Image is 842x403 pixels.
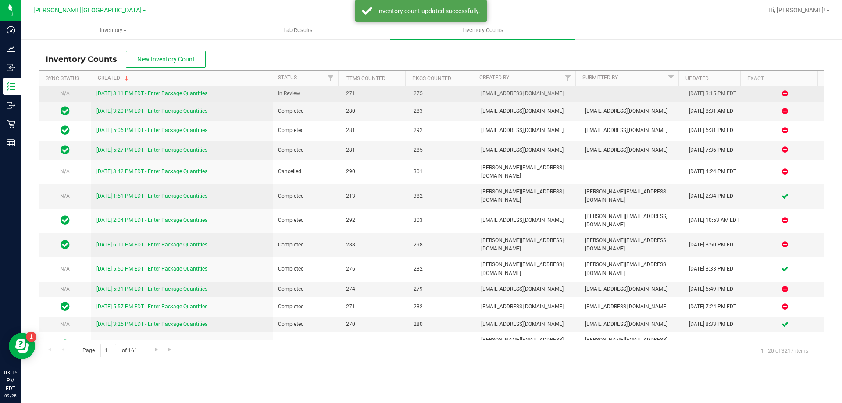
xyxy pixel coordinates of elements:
[585,146,678,154] span: [EMAIL_ADDRESS][DOMAIN_NAME]
[689,192,741,200] div: [DATE] 2:34 PM EDT
[278,241,335,249] span: Completed
[481,336,574,353] span: [PERSON_NAME][EMAIL_ADDRESS][DOMAIN_NAME]
[585,303,678,311] span: [EMAIL_ADDRESS][DOMAIN_NAME]
[414,216,471,225] span: 303
[481,188,574,204] span: [PERSON_NAME][EMAIL_ADDRESS][DOMAIN_NAME]
[33,7,142,14] span: [PERSON_NAME][GEOGRAPHIC_DATA]
[278,107,335,115] span: Completed
[61,144,70,156] span: In Sync
[96,127,207,133] a: [DATE] 5:06 PM EDT - Enter Package Quantities
[46,54,126,64] span: Inventory Counts
[21,21,206,39] a: Inventory
[7,44,15,53] inline-svg: Analytics
[345,75,385,82] a: Items Counted
[346,168,403,176] span: 290
[689,168,741,176] div: [DATE] 4:24 PM EDT
[479,75,509,81] a: Created By
[9,333,35,359] iframe: Resource center
[7,25,15,34] inline-svg: Dashboard
[278,303,335,311] span: Completed
[4,369,17,392] p: 03:15 PM EDT
[278,265,335,273] span: Completed
[278,168,335,176] span: Cancelled
[4,392,17,399] p: 09/25
[481,164,574,180] span: [PERSON_NAME][EMAIL_ADDRESS][DOMAIN_NAME]
[689,146,741,154] div: [DATE] 7:36 PM EDT
[60,321,70,327] span: N/A
[414,168,471,176] span: 301
[96,286,207,292] a: [DATE] 5:31 PM EDT - Enter Package Quantities
[481,89,574,98] span: [EMAIL_ADDRESS][DOMAIN_NAME]
[585,260,678,277] span: [PERSON_NAME][EMAIL_ADDRESS][DOMAIN_NAME]
[137,56,195,63] span: New Inventory Count
[346,285,403,293] span: 274
[414,126,471,135] span: 292
[96,242,207,248] a: [DATE] 6:11 PM EDT - Enter Package Quantities
[61,300,70,313] span: In Sync
[61,124,70,136] span: In Sync
[450,26,515,34] span: Inventory Counts
[481,107,574,115] span: [EMAIL_ADDRESS][DOMAIN_NAME]
[585,336,678,353] span: [PERSON_NAME][EMAIL_ADDRESS][DOMAIN_NAME]
[126,51,206,68] button: New Inventory Count
[60,266,70,272] span: N/A
[61,239,70,251] span: In Sync
[7,101,15,110] inline-svg: Outbound
[414,265,471,273] span: 282
[46,75,79,82] a: Sync Status
[278,89,335,98] span: In Review
[414,303,471,311] span: 282
[60,193,70,199] span: N/A
[324,71,338,86] a: Filter
[414,146,471,154] span: 285
[585,236,678,253] span: [PERSON_NAME][EMAIL_ADDRESS][DOMAIN_NAME]
[414,192,471,200] span: 382
[164,344,177,356] a: Go to the last page
[585,212,678,229] span: [PERSON_NAME][EMAIL_ADDRESS][DOMAIN_NAME]
[61,105,70,117] span: In Sync
[278,320,335,328] span: Completed
[271,26,325,34] span: Lab Results
[481,320,574,328] span: [EMAIL_ADDRESS][DOMAIN_NAME]
[7,82,15,91] inline-svg: Inventory
[278,285,335,293] span: Completed
[585,285,678,293] span: [EMAIL_ADDRESS][DOMAIN_NAME]
[689,107,741,115] div: [DATE] 8:31 AM EDT
[481,260,574,277] span: [PERSON_NAME][EMAIL_ADDRESS][DOMAIN_NAME]
[414,241,471,249] span: 298
[96,168,207,175] a: [DATE] 3:42 PM EDT - Enter Package Quantities
[96,108,207,114] a: [DATE] 3:20 PM EDT - Enter Package Quantities
[754,344,815,357] span: 1 - 20 of 3217 items
[481,146,574,154] span: [EMAIL_ADDRESS][DOMAIN_NAME]
[346,241,403,249] span: 288
[346,303,403,311] span: 271
[585,126,678,135] span: [EMAIL_ADDRESS][DOMAIN_NAME]
[346,107,403,115] span: 280
[7,63,15,72] inline-svg: Inbound
[96,266,207,272] a: [DATE] 5:50 PM EDT - Enter Package Quantities
[582,75,618,81] a: Submitted By
[75,344,144,357] span: Page of 161
[346,216,403,225] span: 292
[96,321,207,327] a: [DATE] 3:25 PM EDT - Enter Package Quantities
[96,147,207,153] a: [DATE] 5:27 PM EDT - Enter Package Quantities
[60,90,70,96] span: N/A
[98,75,130,81] a: Created
[61,214,70,226] span: In Sync
[60,168,70,175] span: N/A
[377,7,480,15] div: Inventory count updated successfully.
[26,332,36,342] iframe: Resource center unread badge
[414,107,471,115] span: 283
[585,188,678,204] span: [PERSON_NAME][EMAIL_ADDRESS][DOMAIN_NAME]
[689,216,741,225] div: [DATE] 10:53 AM EDT
[346,126,403,135] span: 281
[689,303,741,311] div: [DATE] 7:24 PM EDT
[689,126,741,135] div: [DATE] 6:31 PM EDT
[7,120,15,128] inline-svg: Retail
[61,338,70,350] span: In Sync
[96,193,207,199] a: [DATE] 1:51 PM EDT - Enter Package Quantities
[346,89,403,98] span: 271
[96,217,207,223] a: [DATE] 2:04 PM EDT - Enter Package Quantities
[346,320,403,328] span: 270
[96,90,207,96] a: [DATE] 3:11 PM EDT - Enter Package Quantities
